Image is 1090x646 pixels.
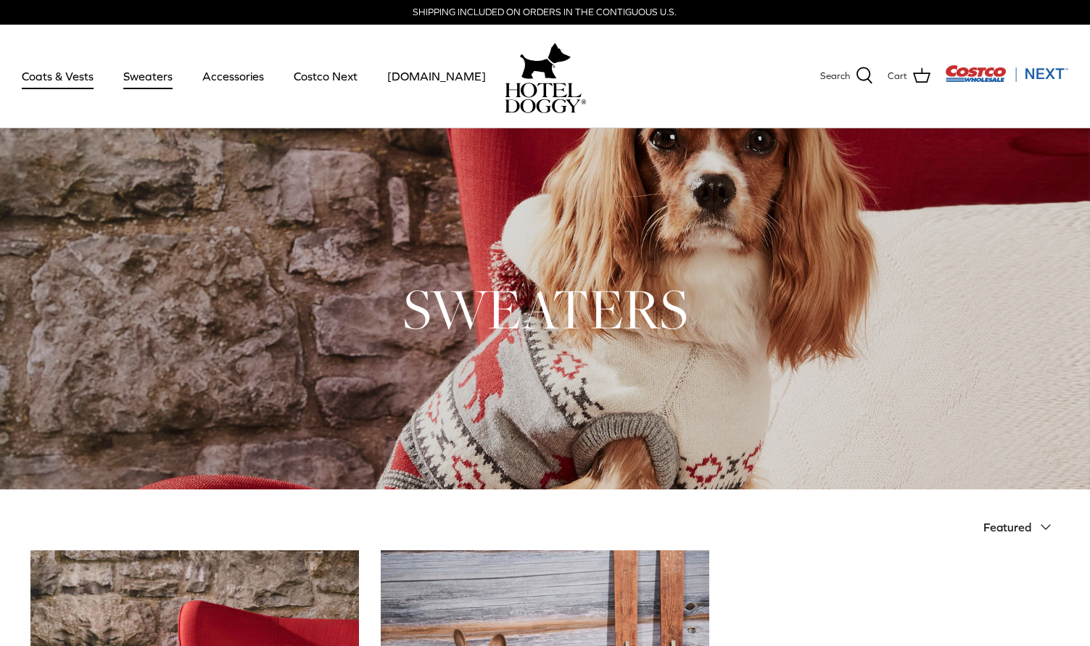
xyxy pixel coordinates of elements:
span: Cart [888,69,907,84]
span: Search [820,69,850,84]
img: hoteldoggycom [505,83,586,113]
button: Featured [983,511,1060,543]
span: Featured [983,521,1031,534]
a: hoteldoggy.com hoteldoggycom [505,39,586,113]
a: Accessories [189,51,277,101]
a: Search [820,67,873,86]
img: hoteldoggy.com [520,39,571,83]
a: Visit Costco Next [945,74,1068,85]
h1: SWEATERS [30,273,1060,344]
a: Coats & Vests [9,51,107,101]
a: Cart [888,67,930,86]
a: Costco Next [281,51,371,101]
a: Sweaters [110,51,186,101]
a: [DOMAIN_NAME] [374,51,499,101]
img: Costco Next [945,65,1068,83]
